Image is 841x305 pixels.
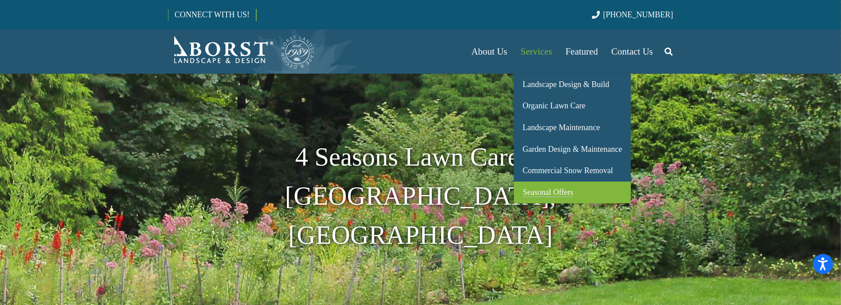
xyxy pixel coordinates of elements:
[523,145,622,154] span: Garden Design & Maintenance
[514,95,631,117] a: Organic Lawn Care
[514,139,631,160] a: Garden Design & Maintenance
[523,123,600,132] span: Landscape Maintenance
[514,117,631,139] a: Landscape Maintenance
[520,46,552,57] span: Services
[514,160,631,182] a: Commercial Snow Removal
[523,80,609,89] span: Landscape Design & Build
[465,29,514,74] a: About Us
[168,4,256,25] a: CONNECT WITH US!
[523,166,613,175] span: Commercial Snow Removal
[566,46,598,57] span: Featured
[523,188,573,197] span: Seasonal Offers
[514,74,631,95] a: Landscape Design & Build
[514,182,631,203] a: Seasonal Offers
[611,46,653,57] span: Contact Us
[660,40,677,63] a: Search
[514,29,559,74] a: Services
[168,34,315,69] a: Borst-Logo
[592,10,673,19] a: [PHONE_NUMBER]
[605,29,660,74] a: Contact Us
[168,138,673,254] h1: 4 Seasons Lawn Care in [GEOGRAPHIC_DATA], [GEOGRAPHIC_DATA]
[471,46,507,57] span: About Us
[603,10,673,19] span: [PHONE_NUMBER]
[523,101,586,110] span: Organic Lawn Care
[559,29,605,74] a: Featured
